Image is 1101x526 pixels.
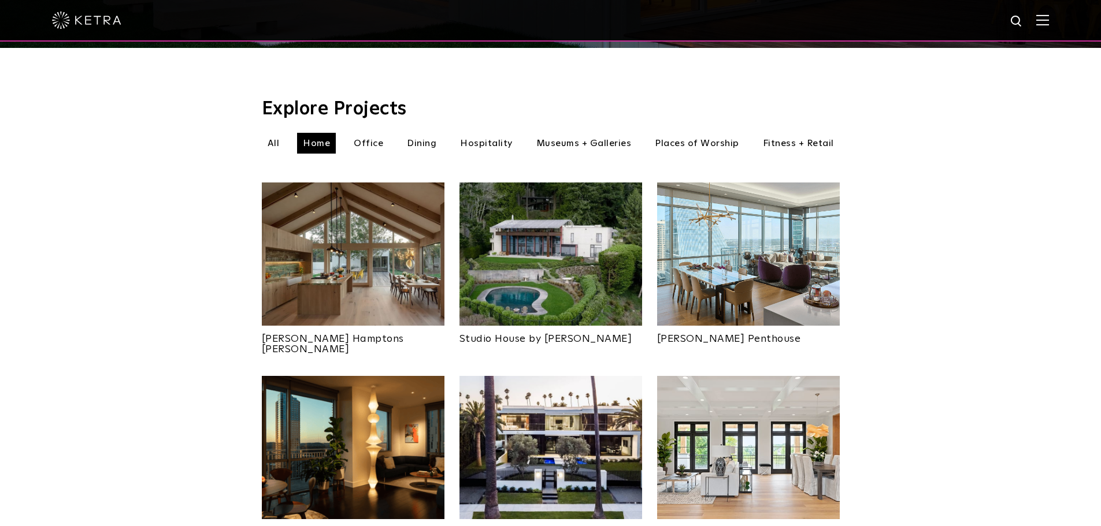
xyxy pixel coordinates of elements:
[657,326,840,344] a: [PERSON_NAME] Penthouse
[459,182,642,326] img: An aerial view of Olson Kundig's Studio House in Seattle
[297,133,336,154] li: Home
[262,182,444,326] img: Project_Landing_Thumbnail-2021
[454,133,518,154] li: Hospitality
[657,182,840,326] img: Project_Landing_Thumbnail-2022smaller
[757,133,840,154] li: Fitness + Retail
[262,376,444,519] img: New-Project-Page-hero-(3x)_0026_012-edit
[649,133,745,154] li: Places of Worship
[459,326,642,344] a: Studio House by [PERSON_NAME]
[262,100,840,118] h3: Explore Projects
[1036,14,1049,25] img: Hamburger%20Nav.svg
[1010,14,1024,29] img: search icon
[459,376,642,519] img: beverly-hills-home-web-14
[531,133,637,154] li: Museums + Galleries
[52,12,121,29] img: ketra-logo-2019-white
[348,133,389,154] li: Office
[262,326,444,355] a: [PERSON_NAME] Hamptons [PERSON_NAME]
[262,133,286,154] li: All
[657,376,840,519] img: New-Project-Page-hero-(3x)_0022_9621-Whistling-Valley-Rd__010
[401,133,442,154] li: Dining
